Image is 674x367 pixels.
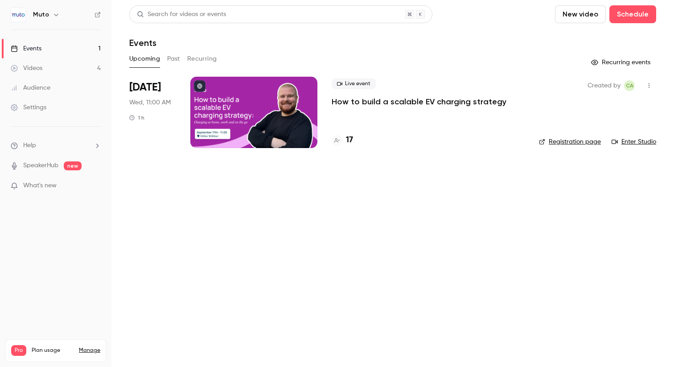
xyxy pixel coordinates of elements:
a: SpeakerHub [23,161,58,170]
span: new [64,161,82,170]
span: Wed, 11:00 AM [129,98,171,107]
a: Registration page [539,137,601,146]
span: Catalina Assennato [624,80,635,91]
h1: Events [129,37,156,48]
a: 17 [332,134,353,146]
li: help-dropdown-opener [11,141,101,150]
span: What's new [23,181,57,190]
button: Schedule [609,5,656,23]
span: Live event [332,78,376,89]
div: Videos [11,64,42,73]
button: Upcoming [129,52,160,66]
div: 1 h [129,114,144,121]
span: Help [23,141,36,150]
span: Plan usage [32,347,74,354]
span: Pro [11,345,26,356]
span: CA [626,80,633,91]
h4: 17 [346,134,353,146]
a: Enter Studio [612,137,656,146]
iframe: Noticeable Trigger [90,182,101,190]
div: Audience [11,83,50,92]
h6: Muto [33,10,49,19]
div: Events [11,44,41,53]
span: [DATE] [129,80,161,95]
div: Sep 17 Wed, 11:00 AM (Europe/Brussels) [129,77,176,148]
div: Search for videos or events [137,10,226,19]
span: Created by [588,80,621,91]
button: New video [555,5,606,23]
a: How to build a scalable EV charging strategy [332,96,506,107]
button: Recurring events [587,55,656,70]
button: Past [167,52,180,66]
img: Muto [11,8,25,22]
button: Recurring [187,52,217,66]
a: Manage [79,347,100,354]
div: Settings [11,103,46,112]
